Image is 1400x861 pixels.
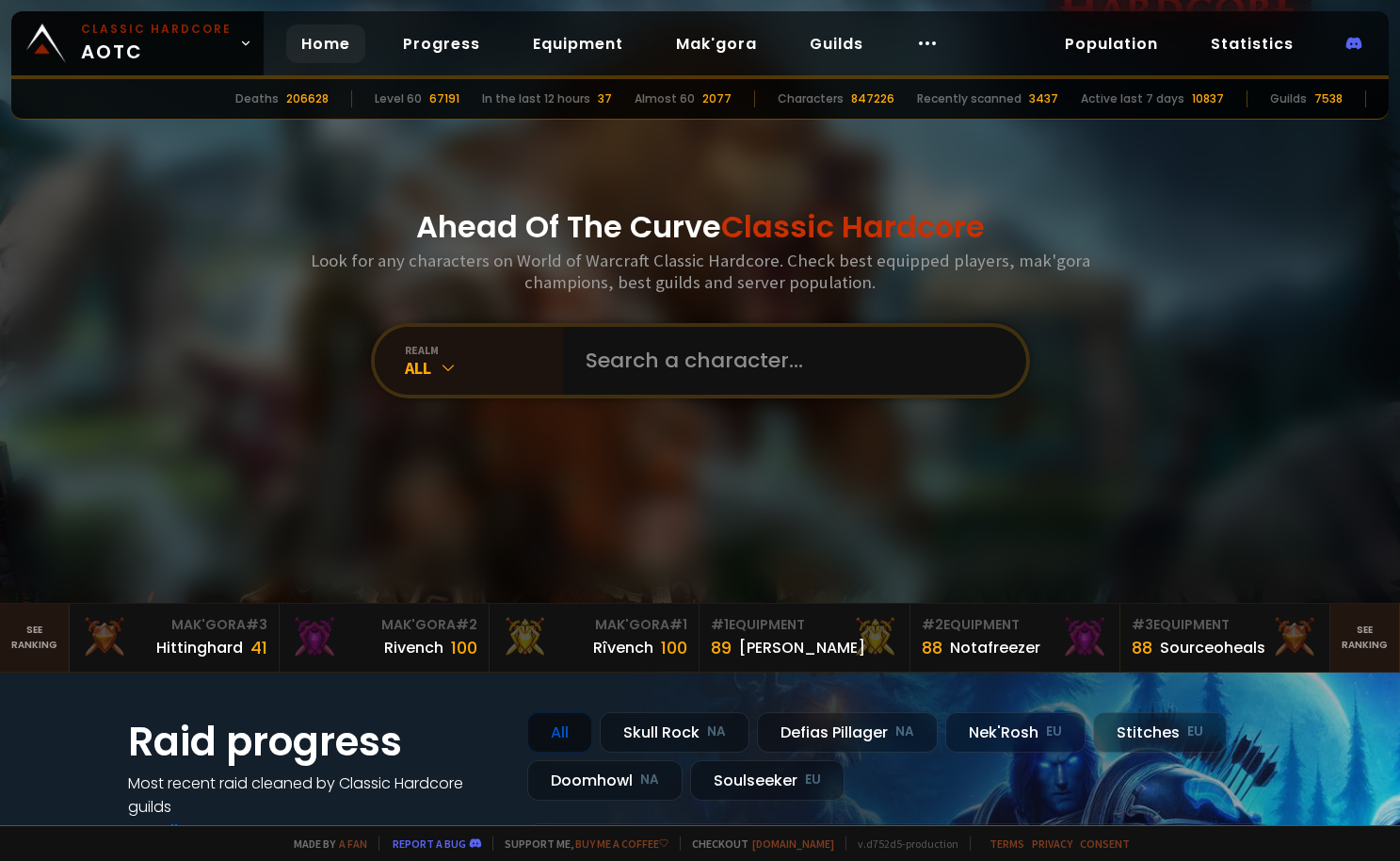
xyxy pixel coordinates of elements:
[1330,604,1400,672] a: Seeranking
[501,615,687,635] div: Mak'Gora
[246,615,267,634] span: # 3
[600,712,749,753] div: Skull Rock
[739,636,865,659] div: [PERSON_NAME]
[291,615,477,635] div: Mak'Gora
[922,615,1108,635] div: Equipment
[922,615,943,634] span: # 2
[593,636,653,659] div: Rîvench
[388,24,495,63] a: Progress
[1270,90,1307,107] div: Guilds
[1032,837,1072,851] a: Privacy
[922,635,942,660] div: 88
[752,837,834,851] a: [DOMAIN_NAME]
[575,837,668,851] a: Buy me a coffee
[700,604,909,672] a: #1Equipment89[PERSON_NAME]
[527,712,592,753] div: All
[156,636,243,659] div: Hittinghard
[711,615,897,635] div: Equipment
[339,837,367,851] a: a fan
[1196,24,1309,63] a: Statistics
[250,635,267,660] div: 41
[128,772,505,819] h4: Most recent raid cleaned by Classic Hardcore guilds
[845,837,958,851] span: v. d752d5 - production
[286,24,365,63] a: Home
[81,21,232,66] span: AOTC
[1132,615,1153,634] span: # 3
[680,837,834,851] span: Checkout
[527,760,683,801] div: Doomhowl
[70,604,280,672] a: Mak'Gora#3Hittinghard41
[1187,723,1203,741] small: EU
[81,21,232,38] small: Classic Hardcore
[598,90,612,107] div: 37
[1120,604,1330,672] a: #3Equipment88Sourceoheals
[795,24,878,63] a: Guilds
[851,90,894,107] div: 847226
[895,723,914,741] small: NA
[574,327,1004,395] input: Search a character...
[917,90,1022,107] div: Recently scanned
[990,837,1024,851] a: Terms
[393,837,466,851] a: Report a bug
[945,712,1086,753] div: Nek'Rosh
[1093,712,1227,753] div: Stitches
[280,604,490,672] a: Mak'Gora#2Rivench100
[1081,90,1184,107] div: Active last 7 days
[1029,90,1058,107] div: 3437
[805,771,821,789] small: EU
[375,90,422,107] div: Level 60
[711,615,729,634] span: # 1
[757,712,938,753] div: Defias Pillager
[707,723,726,741] small: NA
[1192,90,1224,107] div: 10837
[490,604,700,672] a: Mak'Gora#1Rîvench100
[11,11,264,75] a: Classic HardcoreAOTC
[635,90,695,107] div: Almost 60
[451,635,477,660] div: 100
[492,837,668,851] span: Support me,
[128,712,505,772] h1: Raid progress
[1314,90,1343,107] div: 7538
[405,343,563,357] div: realm
[405,357,563,379] div: All
[429,90,459,107] div: 67191
[1132,615,1318,635] div: Equipment
[128,820,250,841] a: See all progress
[1050,24,1173,63] a: Population
[702,90,732,107] div: 2077
[778,90,844,107] div: Characters
[910,604,1120,672] a: #2Equipment88Notafreezer
[690,760,845,801] div: Soulseeker
[1080,837,1130,851] a: Consent
[384,636,443,659] div: Rivench
[669,615,687,634] span: # 1
[711,635,732,660] div: 89
[1046,723,1062,741] small: EU
[1160,636,1265,659] div: Sourceoheals
[661,635,687,660] div: 100
[640,771,659,789] small: NA
[1132,635,1152,660] div: 88
[282,837,367,851] span: Made by
[235,90,279,107] div: Deaths
[303,250,1098,293] h3: Look for any characters on World of Warcraft Classic Hardcore. Check best equipped players, mak'g...
[950,636,1040,659] div: Notafreezer
[482,90,590,107] div: In the last 12 hours
[416,204,985,250] h1: Ahead Of The Curve
[661,24,772,63] a: Mak'gora
[518,24,638,63] a: Equipment
[456,615,477,634] span: # 2
[81,615,267,635] div: Mak'Gora
[721,205,985,248] span: Classic Hardcore
[286,90,329,107] div: 206628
